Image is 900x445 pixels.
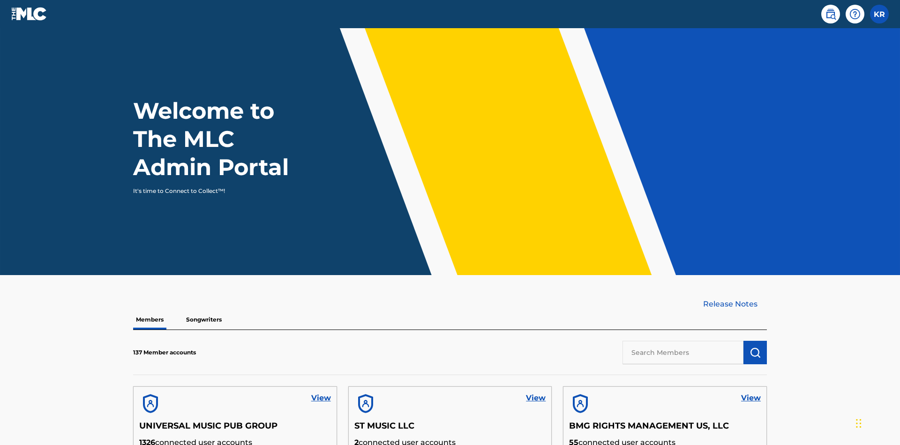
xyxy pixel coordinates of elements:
img: help [849,8,861,20]
h5: BMG RIGHTS MANAGEMENT US, LLC [569,421,761,437]
img: account [139,392,162,415]
p: It's time to Connect to Collect™! [133,187,296,195]
p: Members [133,310,166,330]
img: search [825,8,836,20]
iframe: Chat Widget [853,400,900,445]
img: account [569,392,592,415]
p: 137 Member accounts [133,348,196,357]
img: MLC Logo [11,7,47,21]
h5: ST MUSIC LLC [354,421,546,437]
a: Public Search [821,5,840,23]
a: View [526,392,546,404]
a: View [741,392,761,404]
img: account [354,392,377,415]
h5: UNIVERSAL MUSIC PUB GROUP [139,421,331,437]
h1: Welcome to The MLC Admin Portal [133,97,308,181]
input: Search Members [622,341,743,364]
a: View [311,392,331,404]
div: Help [846,5,864,23]
div: Drag [856,409,862,437]
div: User Menu [870,5,889,23]
p: Songwriters [183,310,225,330]
img: Search Works [750,347,761,358]
a: Release Notes [703,299,767,310]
